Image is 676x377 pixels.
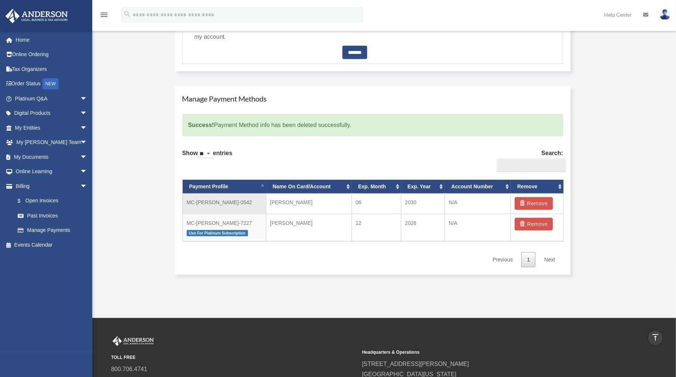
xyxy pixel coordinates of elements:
[362,349,608,356] small: Headquarters & Operations
[266,193,352,214] td: [PERSON_NAME]
[187,21,367,42] label: Use this payment method for recurring Platinum Subscriptions on my account.
[401,180,445,193] th: Exp. Year: activate to sort column ascending
[445,193,511,214] td: N/A
[183,193,266,214] td: MC-[PERSON_NAME]-0542
[445,214,511,241] td: N/A
[494,148,563,172] label: Search:
[266,214,352,241] td: [PERSON_NAME]
[497,158,566,172] input: Search:
[266,180,352,193] th: Name On Card/Account: activate to sort column ascending
[515,218,553,230] button: Remove
[10,193,99,209] a: $Open Invoices
[487,252,518,267] a: Previous
[401,193,445,214] td: 2030
[22,196,25,206] span: $
[5,237,99,252] a: Events Calendar
[3,9,70,23] img: Anderson Advisors Platinum Portal
[539,252,561,267] a: Next
[5,106,99,121] a: Digital Productsarrow_drop_down
[5,164,99,179] a: Online Learningarrow_drop_down
[5,179,99,193] a: Billingarrow_drop_down
[651,333,660,342] i: vertical_align_top
[5,91,99,106] a: Platinum Q&Aarrow_drop_down
[100,10,108,19] i: menu
[515,197,553,210] button: Remove
[188,122,214,128] strong: Success!
[111,354,357,361] small: TOLL FREE
[80,164,95,179] span: arrow_drop_down
[198,150,213,158] select: Showentries
[80,91,95,106] span: arrow_drop_down
[362,361,469,367] a: [STREET_ADDRESS][PERSON_NAME]
[648,330,663,346] a: vertical_align_top
[42,78,59,89] div: NEW
[5,135,99,150] a: My [PERSON_NAME] Teamarrow_drop_down
[123,10,131,18] i: search
[182,93,563,104] h4: Manage Payment Methods
[511,180,563,193] th: Remove: activate to sort column ascending
[5,32,99,47] a: Home
[352,180,401,193] th: Exp. Month: activate to sort column ascending
[5,120,99,135] a: My Entitiesarrow_drop_down
[182,148,232,166] label: Show entries
[80,135,95,150] span: arrow_drop_down
[401,214,445,241] td: 2026
[5,76,99,92] a: Order StatusNEW
[10,223,95,238] a: Manage Payments
[100,13,108,19] a: menu
[111,336,155,346] img: Anderson Advisors Platinum Portal
[183,180,266,193] th: Payment Profile: activate to sort column descending
[187,230,248,236] span: Use For Platinum Subscription
[111,366,147,372] a: 800.706.4741
[445,180,511,193] th: Account Number: activate to sort column ascending
[521,252,535,267] a: 1
[80,179,95,194] span: arrow_drop_down
[352,193,401,214] td: 06
[352,214,401,241] td: 12
[80,150,95,165] span: arrow_drop_down
[182,114,563,136] div: Payment Method info has been deleted successfully.
[5,150,99,164] a: My Documentsarrow_drop_down
[80,120,95,136] span: arrow_drop_down
[183,214,266,241] td: MC-[PERSON_NAME]-7227
[5,47,99,62] a: Online Ordering
[80,106,95,121] span: arrow_drop_down
[10,208,99,223] a: Past Invoices
[5,62,99,76] a: Tax Organizers
[659,9,670,20] img: User Pic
